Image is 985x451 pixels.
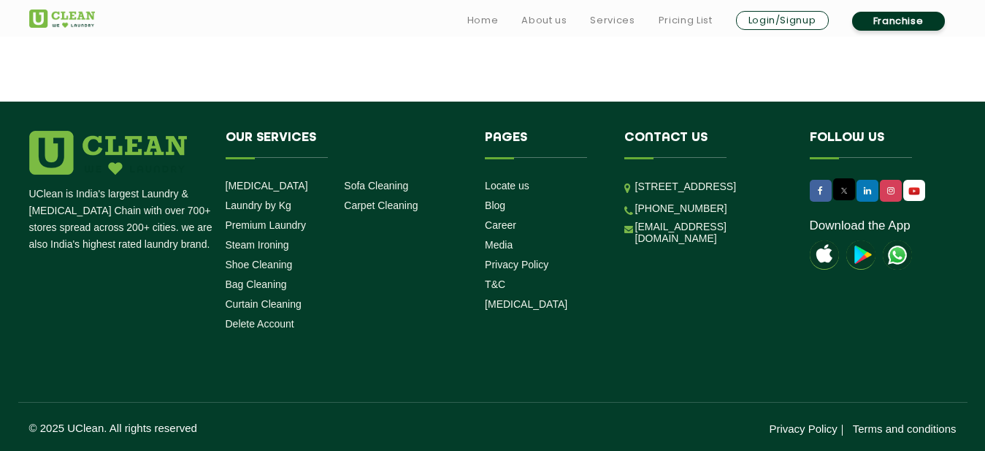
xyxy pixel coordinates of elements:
[769,422,837,435] a: Privacy Policy
[226,298,302,310] a: Curtain Cleaning
[226,219,307,231] a: Premium Laundry
[590,12,635,29] a: Services
[485,200,505,211] a: Blog
[635,202,727,214] a: [PHONE_NUMBER]
[467,12,499,29] a: Home
[485,278,505,290] a: T&C
[883,240,912,270] img: UClean Laundry and Dry Cleaning
[485,298,567,310] a: [MEDICAL_DATA]
[226,259,293,270] a: Shoe Cleaning
[29,131,187,175] img: logo.png
[624,131,788,159] h4: Contact us
[226,239,289,251] a: Steam Ironing
[635,221,788,244] a: [EMAIL_ADDRESS][DOMAIN_NAME]
[485,239,513,251] a: Media
[846,240,875,270] img: playstoreicon.png
[226,200,291,211] a: Laundry by Kg
[226,278,287,290] a: Bag Cleaning
[853,422,957,435] a: Terms and conditions
[635,178,788,195] p: [STREET_ADDRESS]
[29,422,493,434] p: © 2025 UClean. All rights reserved
[344,200,418,211] a: Carpet Cleaning
[344,180,408,192] a: Sofa Cleaning
[485,180,529,192] a: Locate us
[485,131,602,159] h4: Pages
[485,219,516,231] a: Career
[810,219,911,233] a: Download the App
[810,131,938,159] h4: Follow us
[226,180,308,192] a: [MEDICAL_DATA]
[810,240,839,270] img: apple-icon.png
[226,131,464,159] h4: Our Services
[905,183,924,199] img: UClean Laundry and Dry Cleaning
[852,12,945,31] a: Franchise
[29,10,95,28] img: UClean Laundry and Dry Cleaning
[521,12,567,29] a: About us
[659,12,713,29] a: Pricing List
[29,186,215,253] p: UClean is India's largest Laundry & [MEDICAL_DATA] Chain with over 700+ stores spread across 200+...
[736,11,829,30] a: Login/Signup
[485,259,548,270] a: Privacy Policy
[226,318,294,330] a: Delete Account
